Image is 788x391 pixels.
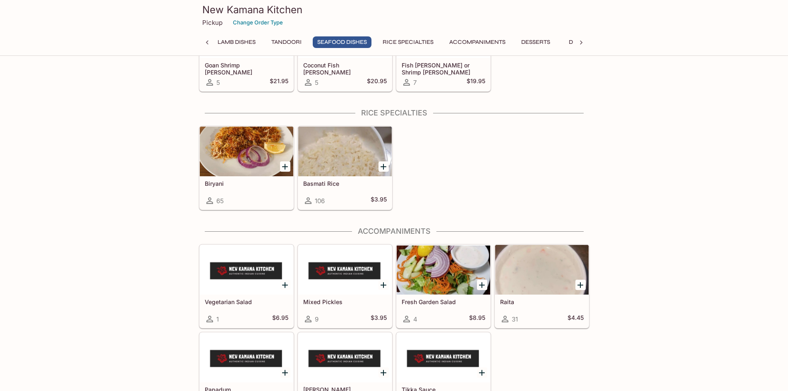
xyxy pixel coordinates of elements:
h4: Accompaniments [199,227,589,236]
div: Papadum [200,333,293,382]
button: Add Papadum [280,367,290,378]
div: Mixed Pickles [298,245,392,295]
h5: Fresh Garden Salad [402,298,485,305]
span: 65 [216,197,224,205]
a: Mixed Pickles9$3.95 [298,245,392,328]
h5: $6.95 [272,314,288,324]
div: Fresh Garden Salad [397,245,490,295]
span: 5 [216,79,220,86]
button: Tandoori [267,36,306,48]
a: Raita31$4.45 [495,245,589,328]
button: Add Basmati Rice [378,161,389,172]
button: Add Tikka Sauce [477,367,487,378]
h5: $3.95 [371,314,387,324]
h5: $4.45 [568,314,584,324]
span: 5 [315,79,319,86]
h5: Biryani [205,180,288,187]
button: Seafood Dishes [313,36,371,48]
p: Pickup [202,19,223,26]
h5: $3.95 [371,196,387,206]
button: Add Fresh Garden Salad [477,280,487,290]
h5: Fish [PERSON_NAME] or Shrimp [PERSON_NAME] [402,62,485,75]
h5: Basmati Rice [303,180,387,187]
span: 1 [216,315,219,323]
h4: Rice Specialties [199,108,589,118]
button: Rice Specialties [378,36,438,48]
button: Add Mixed Pickles [378,280,389,290]
span: 7 [413,79,417,86]
div: Goan Shrimp Curry [200,8,293,58]
div: Fish Curry or Shrimp Curry [397,8,490,58]
a: Vegetarian Salad1$6.95 [199,245,294,328]
button: Add Raita [575,280,586,290]
span: 9 [315,315,319,323]
button: Change Order Type [229,16,287,29]
h5: Vegetarian Salad [205,298,288,305]
span: 31 [512,315,518,323]
button: Add Vegetarian Salad [280,280,290,290]
h5: $21.95 [270,77,288,87]
h5: $20.95 [367,77,387,87]
button: Add Mango Chutney [378,367,389,378]
button: Lamb Dishes [213,36,260,48]
button: Desserts [517,36,555,48]
h5: $19.95 [467,77,485,87]
h3: New Kamana Kitchen [202,3,586,16]
div: Vegetarian Salad [200,245,293,295]
span: 4 [413,315,417,323]
button: Drinks [561,36,599,48]
h5: Raita [500,298,584,305]
a: Basmati Rice106$3.95 [298,126,392,210]
button: Accompaniments [445,36,510,48]
span: 106 [315,197,325,205]
h5: Mixed Pickles [303,298,387,305]
a: Fresh Garden Salad4$8.95 [396,245,491,328]
a: Biryani65 [199,126,294,210]
div: Tikka Sauce [397,333,490,382]
div: Basmati Rice [298,127,392,176]
h5: Coconut Fish [PERSON_NAME] [303,62,387,75]
h5: Goan Shrimp [PERSON_NAME] [205,62,288,75]
div: Coconut Fish Curry [298,8,392,58]
div: Biryani [200,127,293,176]
div: Mango Chutney [298,333,392,382]
div: Raita [495,245,589,295]
h5: $8.95 [469,314,485,324]
button: Add Biryani [280,161,290,172]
